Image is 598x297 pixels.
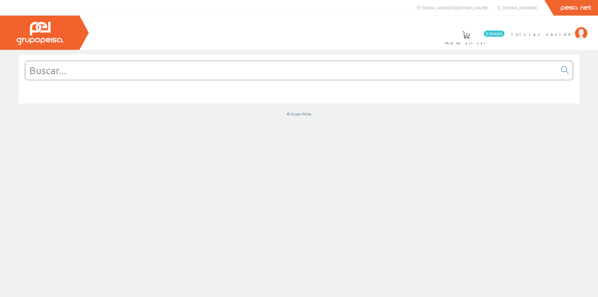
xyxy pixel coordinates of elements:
input: Buscar... [25,61,558,80]
div: © Grupo Peisa [19,111,579,117]
span: Iniciar sesión [511,31,572,37]
span: 0 línea/s [484,31,505,37]
a: Iniciar sesión [511,26,587,32]
img: Grupo Peisa [17,22,63,45]
span: Pedido actual [445,40,487,46]
span: [EMAIL_ADDRESS][DOMAIN_NAME] [422,5,487,10]
span: [PHONE_NUMBER] [503,5,537,10]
